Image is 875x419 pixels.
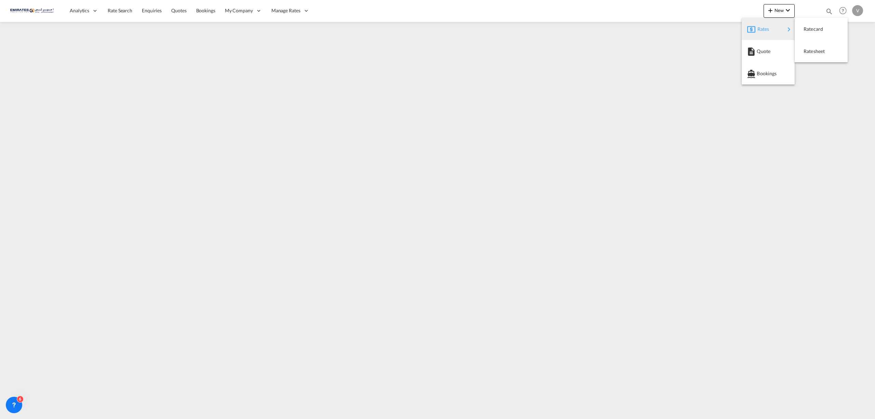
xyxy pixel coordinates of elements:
md-icon: icon-chevron-right [785,25,793,34]
div: Quote [747,43,789,60]
span: Bookings [757,67,764,80]
div: Bookings [747,65,789,82]
span: Quote [757,44,764,58]
span: Rates [757,22,766,36]
button: Quote [742,40,795,62]
button: Bookings [742,62,795,84]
